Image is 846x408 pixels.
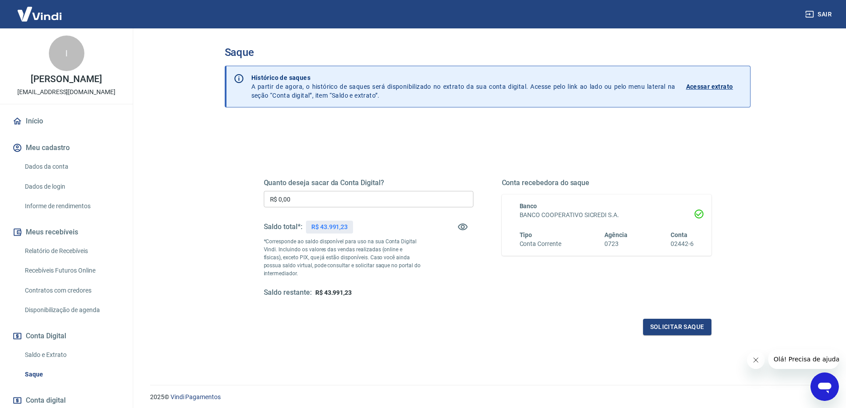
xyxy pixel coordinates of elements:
span: Conta [671,231,687,238]
span: Olá! Precisa de ajuda? [5,6,75,13]
h5: Conta recebedora do saque [502,178,711,187]
a: Acessar extrato [686,73,743,100]
img: Vindi [11,0,68,28]
a: Início [11,111,122,131]
a: Recebíveis Futuros Online [21,261,122,280]
p: *Corresponde ao saldo disponível para uso na sua Conta Digital Vindi. Incluindo os valores das ve... [264,238,421,277]
button: Solicitar saque [643,319,711,335]
span: Agência [604,231,628,238]
p: Acessar extrato [686,82,733,91]
h6: 0723 [604,239,628,249]
span: Conta digital [26,394,66,407]
iframe: Fechar mensagem [747,351,765,369]
button: Meu cadastro [11,138,122,158]
iframe: Botão para abrir a janela de mensagens [810,372,839,401]
a: Informe de rendimentos [21,197,122,215]
p: 2025 © [150,392,825,402]
h6: 02442-6 [671,239,694,249]
div: I [49,36,84,71]
h6: BANCO COOPERATIVO SICREDI S.A. [520,210,694,220]
span: R$ 43.991,23 [315,289,352,296]
a: Vindi Pagamentos [171,393,221,400]
p: Histórico de saques [251,73,675,82]
button: Conta Digital [11,326,122,346]
a: Relatório de Recebíveis [21,242,122,260]
h6: Conta Corrente [520,239,561,249]
span: Banco [520,202,537,210]
p: R$ 43.991,23 [311,222,348,232]
h3: Saque [225,46,751,59]
button: Sair [803,6,835,23]
a: Saque [21,365,122,384]
span: Tipo [520,231,532,238]
p: [PERSON_NAME] [31,75,102,84]
h5: Saldo total*: [264,222,302,231]
a: Disponibilização de agenda [21,301,122,319]
a: Saldo e Extrato [21,346,122,364]
button: Meus recebíveis [11,222,122,242]
a: Dados de login [21,178,122,196]
a: Dados da conta [21,158,122,176]
p: A partir de agora, o histórico de saques será disponibilizado no extrato da sua conta digital. Ac... [251,73,675,100]
h5: Quanto deseja sacar da Conta Digital? [264,178,473,187]
p: [EMAIL_ADDRESS][DOMAIN_NAME] [17,87,115,97]
h5: Saldo restante: [264,288,312,297]
iframe: Mensagem da empresa [768,349,839,369]
a: Contratos com credores [21,281,122,300]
